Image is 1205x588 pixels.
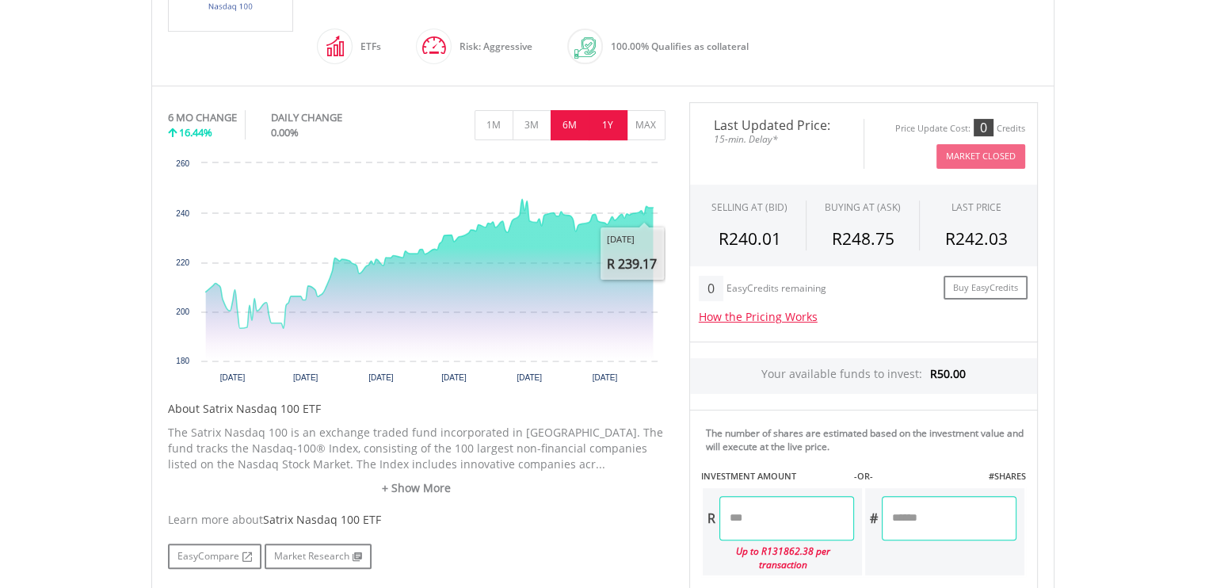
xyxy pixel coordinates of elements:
[271,125,299,139] span: 0.00%
[945,227,1008,250] span: R242.03
[168,512,665,528] div: Learn more about
[176,307,189,316] text: 200
[726,283,826,296] div: EasyCredits remaining
[699,309,818,324] a: How the Pricing Works
[353,28,381,66] div: ETFs
[703,496,719,540] div: R
[711,200,787,214] div: SELLING AT (BID)
[930,366,966,381] span: R50.00
[831,227,894,250] span: R248.75
[936,144,1025,169] button: Market Closed
[179,125,212,139] span: 16.44%
[627,110,665,140] button: MAX
[176,209,189,218] text: 240
[951,200,1001,214] div: LAST PRICE
[592,373,617,382] text: [DATE]
[219,373,245,382] text: [DATE]
[263,512,381,527] span: Satrix Nasdaq 100 ETF
[589,110,627,140] button: 1Y
[176,159,189,168] text: 260
[168,544,261,569] a: EasyCompare
[853,470,872,483] label: -OR-
[703,540,854,575] div: Up to R131862.38 per transaction
[265,544,372,569] a: Market Research
[974,119,993,136] div: 0
[441,373,467,382] text: [DATE]
[865,496,882,540] div: #
[176,258,189,267] text: 220
[699,276,723,301] div: 0
[944,276,1028,300] a: Buy EasyCredits
[292,373,318,382] text: [DATE]
[168,425,665,472] p: The Satrix Nasdaq 100 is an exchange traded fund incorporated in [GEOGRAPHIC_DATA]. The fund trac...
[702,119,852,132] span: Last Updated Price:
[168,155,665,393] svg: Interactive chart
[690,358,1037,394] div: Your available funds to invest:
[895,123,970,135] div: Price Update Cost:
[706,426,1031,453] div: The number of shares are estimated based on the investment value and will execute at the live price.
[168,401,665,417] h5: About Satrix Nasdaq 100 ETF
[611,40,749,53] span: 100.00% Qualifies as collateral
[702,132,852,147] span: 15-min. Delay*
[475,110,513,140] button: 1M
[719,227,781,250] span: R240.01
[168,155,665,393] div: Chart. Highcharts interactive chart.
[168,480,665,496] a: + Show More
[271,110,395,125] div: DAILY CHANGE
[513,110,551,140] button: 3M
[574,37,596,59] img: collateral-qualifying-green.svg
[988,470,1025,483] label: #SHARES
[551,110,589,140] button: 6M
[701,470,796,483] label: INVESTMENT AMOUNT
[825,200,901,214] span: BUYING AT (ASK)
[452,28,532,66] div: Risk: Aggressive
[368,373,394,382] text: [DATE]
[517,373,542,382] text: [DATE]
[997,123,1025,135] div: Credits
[168,110,237,125] div: 6 MO CHANGE
[176,357,189,365] text: 180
